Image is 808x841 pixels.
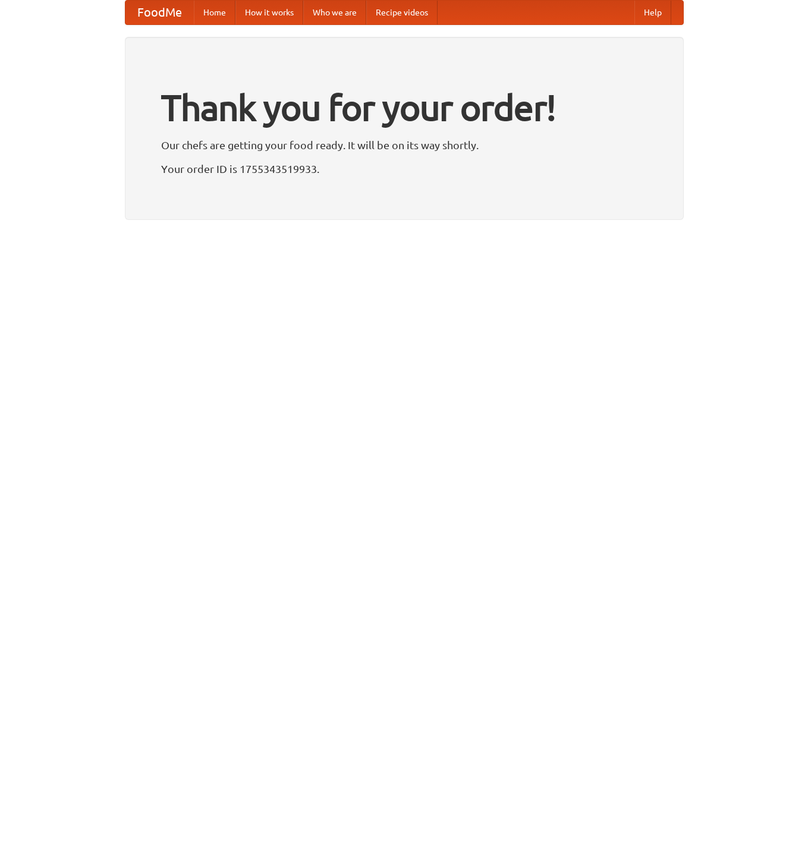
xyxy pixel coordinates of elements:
a: Recipe videos [366,1,438,24]
a: Home [194,1,235,24]
p: Your order ID is 1755343519933. [161,160,647,178]
a: Help [634,1,671,24]
p: Our chefs are getting your food ready. It will be on its way shortly. [161,136,647,154]
h1: Thank you for your order! [161,79,647,136]
a: FoodMe [125,1,194,24]
a: Who we are [303,1,366,24]
a: How it works [235,1,303,24]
